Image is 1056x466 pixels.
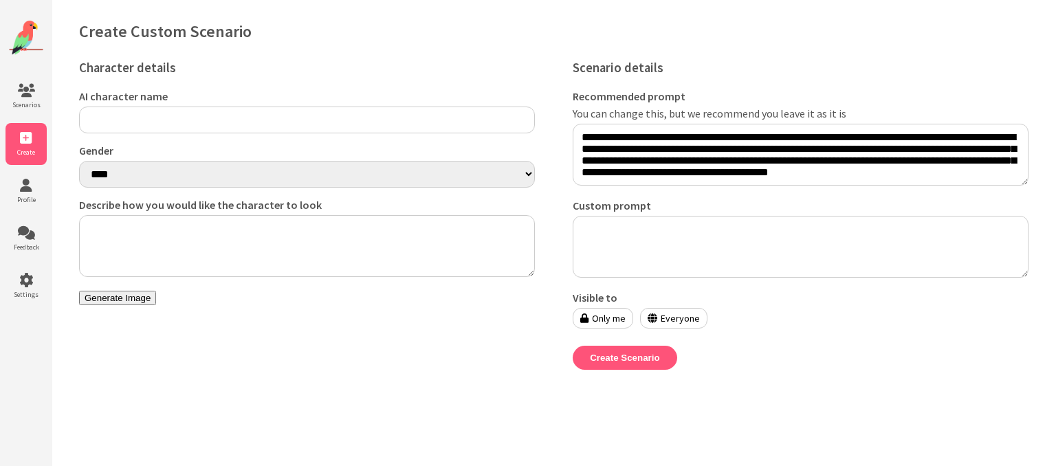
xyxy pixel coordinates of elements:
[79,144,535,157] label: Gender
[9,21,43,55] img: Website Logo
[573,308,633,329] label: Only me
[79,21,1028,42] h1: Create Custom Scenario
[573,346,677,370] button: Create Scenario
[640,308,707,329] label: Everyone
[5,148,47,157] span: Create
[573,89,1028,103] label: Recommended prompt
[79,291,156,305] button: Generate Image
[573,291,1028,304] label: Visible to
[79,60,535,76] h3: Character details
[573,199,1028,212] label: Custom prompt
[573,60,1028,76] h3: Scenario details
[5,290,47,299] span: Settings
[573,107,1028,120] label: You can change this, but we recommend you leave it as it is
[5,100,47,109] span: Scenarios
[5,243,47,252] span: Feedback
[79,89,535,103] label: AI character name
[5,195,47,204] span: Profile
[79,198,535,212] label: Describe how you would like the character to look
